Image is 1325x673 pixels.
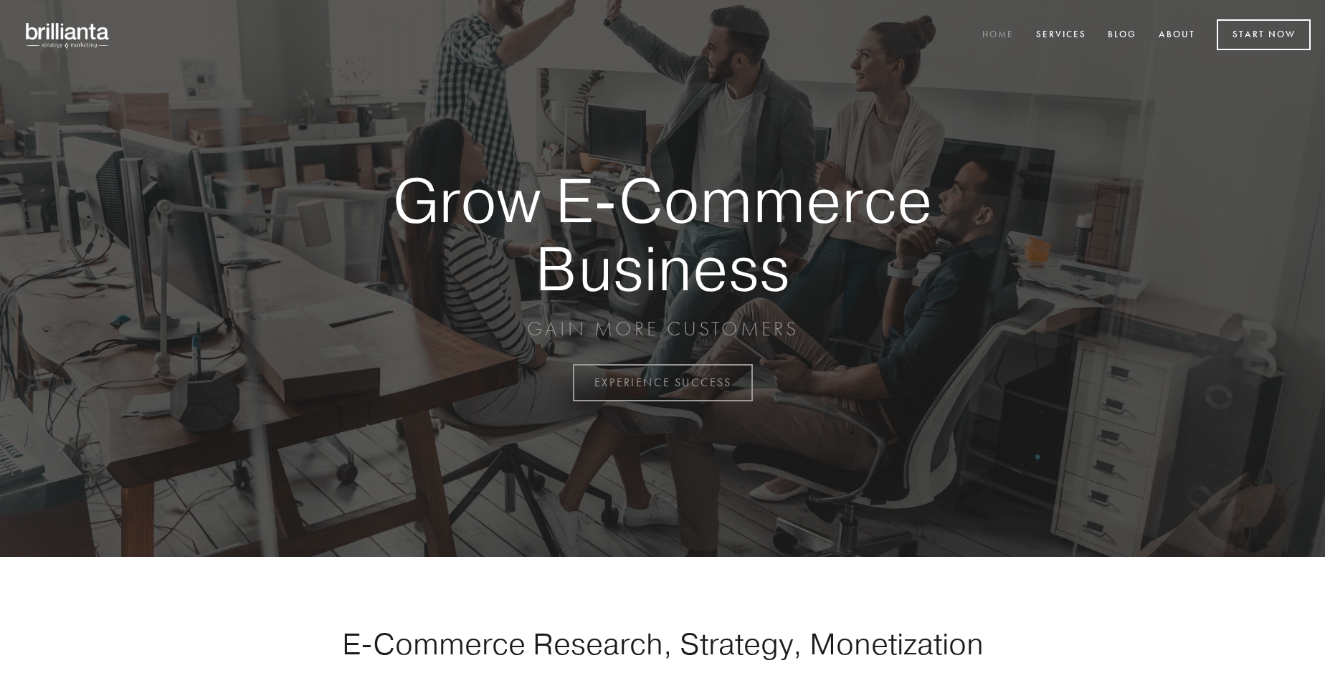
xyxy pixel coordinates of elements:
img: brillianta - research, strategy, marketing [14,14,122,56]
a: Home [973,24,1023,47]
a: About [1149,24,1205,47]
strong: Grow E-Commerce Business [343,166,982,302]
a: Start Now [1217,19,1311,50]
h1: E-Commerce Research, Strategy, Monetization [297,626,1028,662]
p: GAIN MORE CUSTOMERS [343,316,982,342]
a: Blog [1098,24,1146,47]
a: EXPERIENCE SUCCESS [573,364,753,401]
a: Services [1027,24,1096,47]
